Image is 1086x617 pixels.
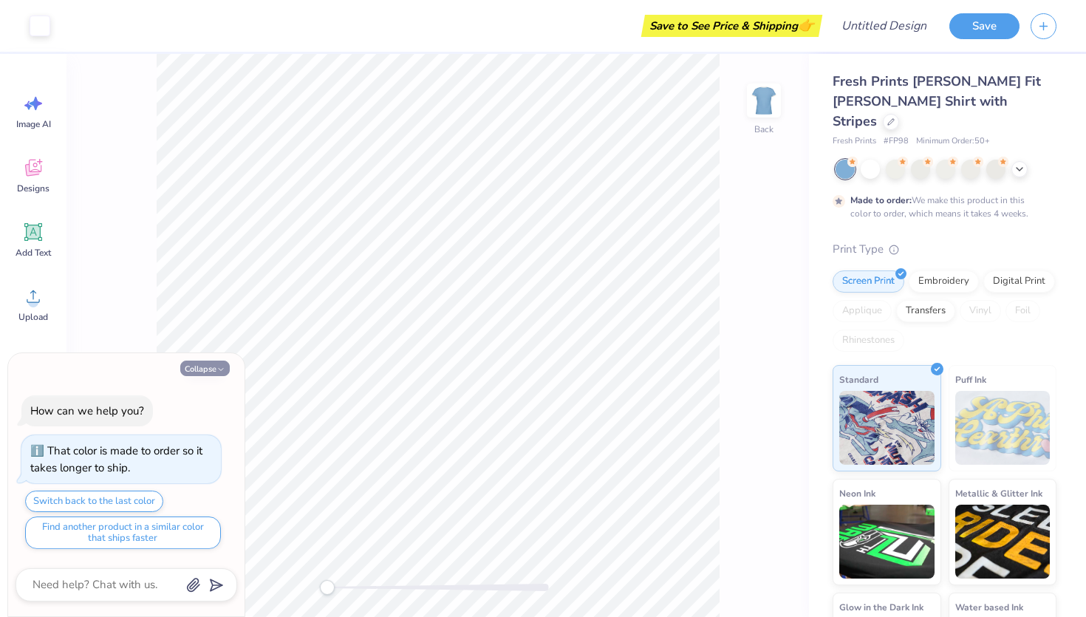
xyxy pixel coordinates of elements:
span: Designs [17,183,49,194]
span: Metallic & Glitter Ink [955,485,1042,501]
button: Save [949,13,1020,39]
span: Puff Ink [955,372,986,387]
img: Standard [839,391,935,465]
div: That color is made to order so it takes longer to ship. [30,443,202,475]
span: 👉 [798,16,814,34]
span: Add Text [16,247,51,259]
div: Applique [833,300,892,322]
div: Rhinestones [833,330,904,352]
div: Transfers [896,300,955,322]
span: Fresh Prints [PERSON_NAME] Fit [PERSON_NAME] Shirt with Stripes [833,72,1041,130]
span: Upload [18,311,48,323]
span: Fresh Prints [833,135,876,148]
div: Foil [1005,300,1040,322]
div: Screen Print [833,270,904,293]
img: Puff Ink [955,391,1051,465]
img: Metallic & Glitter Ink [955,505,1051,579]
img: Back [749,86,779,115]
button: Switch back to the last color [25,491,163,512]
button: Find another product in a similar color that ships faster [25,517,221,549]
div: Embroidery [909,270,979,293]
span: # FP98 [884,135,909,148]
button: Collapse [180,361,230,376]
div: Back [754,123,773,136]
img: Neon Ink [839,505,935,579]
div: Accessibility label [320,580,335,595]
div: Save to See Price & Shipping [645,15,819,37]
span: Glow in the Dark Ink [839,599,923,615]
span: Image AI [16,118,51,130]
div: We make this product in this color to order, which means it takes 4 weeks. [850,194,1032,220]
input: Untitled Design [830,11,938,41]
span: Neon Ink [839,485,875,501]
div: How can we help you? [30,403,144,418]
div: Vinyl [960,300,1001,322]
div: Digital Print [983,270,1055,293]
strong: Made to order: [850,194,912,206]
span: Minimum Order: 50 + [916,135,990,148]
span: Water based Ink [955,599,1023,615]
div: Print Type [833,241,1056,258]
span: Standard [839,372,878,387]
